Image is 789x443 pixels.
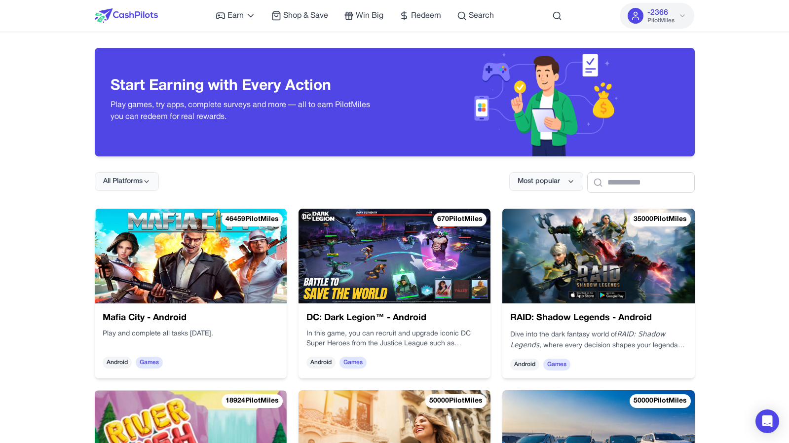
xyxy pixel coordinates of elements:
[510,329,686,351] p: Dive into the dark fantasy world of , where every decision shapes your legendary journey.
[469,48,621,156] img: Header decoration
[457,10,494,22] a: Search
[620,3,694,29] button: -2366PilotMiles
[339,357,367,369] span: Games
[630,394,691,408] div: 50000 PilotMiles
[103,357,132,369] span: Android
[356,10,383,22] span: Win Big
[433,213,487,226] div: 670 PilotMiles
[306,357,336,369] span: Android
[502,209,694,303] img: RAID: Shadow Legends - Android
[425,394,487,408] div: 50000 PilotMiles
[543,359,570,370] span: Games
[216,10,256,22] a: Earn
[510,311,686,325] h3: RAID: Shadow Legends - Android
[344,10,383,22] a: Win Big
[95,209,287,303] img: Mafia City - Android
[755,409,779,433] div: Open Intercom Messenger
[222,394,283,408] div: 18924 PilotMiles
[283,10,328,22] span: Shop & Save
[95,172,159,191] button: All Platforms
[306,329,483,349] p: In this game, you can recruit and upgrade iconic DC Super Heroes from the Justice League such as ...
[399,10,441,22] a: Redeem
[103,329,279,349] div: Play and complete all tasks [DATE].
[509,172,583,191] button: Most popular
[299,209,490,303] img: DC: Dark Legion™ - Android
[647,7,668,19] span: -2366
[111,77,379,95] h3: Start Earning with Every Action
[271,10,328,22] a: Shop & Save
[103,177,143,186] span: All Platforms
[227,10,244,22] span: Earn
[222,213,283,226] div: 46459 PilotMiles
[630,213,691,226] div: 35000 PilotMiles
[111,99,379,123] p: Play games, try apps, complete surveys and more — all to earn PilotMiles you can redeem for real ...
[518,177,560,186] span: Most popular
[469,10,494,22] span: Search
[95,8,158,23] img: CashPilots Logo
[136,357,163,369] span: Games
[411,10,441,22] span: Redeem
[103,311,279,325] h3: Mafia City - Android
[510,359,539,370] span: Android
[647,17,675,25] span: PilotMiles
[306,311,483,325] h3: DC: Dark Legion™ - Android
